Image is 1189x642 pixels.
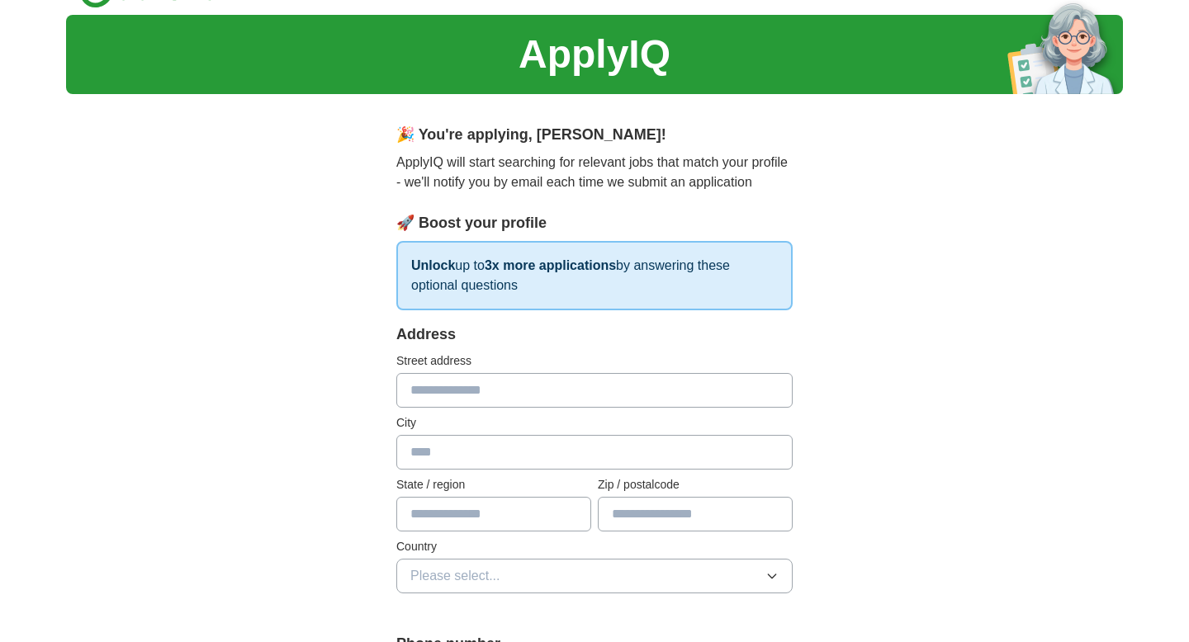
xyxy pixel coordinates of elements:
[396,352,793,370] label: Street address
[485,258,616,272] strong: 3x more applications
[396,124,793,146] div: 🎉 You're applying , [PERSON_NAME] !
[396,559,793,593] button: Please select...
[396,538,793,555] label: Country
[396,476,591,493] label: State / region
[396,414,793,432] label: City
[396,241,793,310] p: up to by answering these optional questions
[396,323,793,346] div: Address
[396,153,793,192] p: ApplyIQ will start searching for relevant jobs that match your profile - we'll notify you by emai...
[598,476,793,493] label: Zip / postalcode
[519,25,670,84] h1: ApplyIQ
[411,258,455,272] strong: Unlock
[410,566,500,586] span: Please select...
[396,212,793,234] div: 🚀 Boost your profile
